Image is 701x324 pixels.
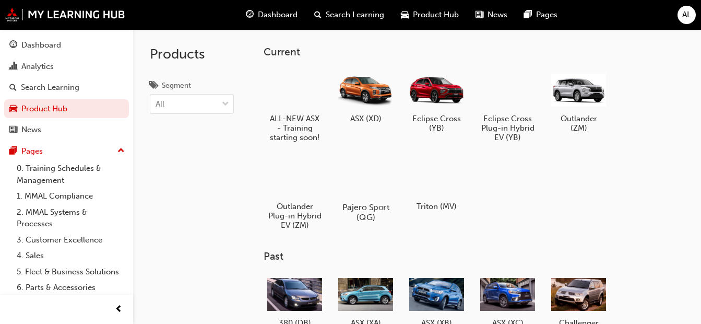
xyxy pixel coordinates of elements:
[264,250,684,262] h3: Past
[13,248,129,264] a: 4. Sales
[682,9,691,21] span: AL
[326,9,384,21] span: Search Learning
[9,62,17,72] span: chart-icon
[4,142,129,161] button: Pages
[13,280,129,296] a: 6. Parts & Accessories
[335,154,397,224] a: Pajero Sport (QG)
[264,66,326,146] a: ALL-NEW ASX - Training starting soon!
[13,188,129,204] a: 1. MMAL Compliance
[409,202,464,211] h5: Triton (MV)
[477,66,539,146] a: Eclipse Cross Plug-in Hybrid EV (YB)
[406,66,468,136] a: Eclipse Cross (YB)
[21,145,43,157] div: Pages
[21,39,61,51] div: Dashboard
[335,66,397,127] a: ASX (XD)
[337,202,395,222] h5: Pajero Sport (QG)
[264,154,326,234] a: Outlander Plug-in Hybrid EV (ZM)
[4,120,129,140] a: News
[4,57,129,76] a: Analytics
[516,4,566,26] a: pages-iconPages
[413,9,459,21] span: Product Hub
[267,202,322,230] h5: Outlander Plug-in Hybrid EV (ZM)
[156,98,164,110] div: All
[401,8,409,21] span: car-icon
[4,78,129,97] a: Search Learning
[162,80,191,91] div: Segment
[264,46,684,58] h3: Current
[258,9,298,21] span: Dashboard
[678,6,696,24] button: AL
[13,264,129,280] a: 5. Fleet & Business Solutions
[21,124,41,136] div: News
[548,66,610,136] a: Outlander (ZM)
[237,4,306,26] a: guage-iconDashboard
[9,125,17,135] span: news-icon
[9,83,17,92] span: search-icon
[314,8,322,21] span: search-icon
[480,114,535,142] h5: Eclipse Cross Plug-in Hybrid EV (YB)
[306,4,393,26] a: search-iconSearch Learning
[13,160,129,188] a: 0. Training Schedules & Management
[467,4,516,26] a: news-iconNews
[21,61,54,73] div: Analytics
[267,114,322,142] h5: ALL-NEW ASX - Training starting soon!
[150,82,158,91] span: tags-icon
[150,46,234,63] h2: Products
[246,8,254,21] span: guage-icon
[476,8,483,21] span: news-icon
[9,41,17,50] span: guage-icon
[338,114,393,123] h5: ASX (XD)
[117,144,125,158] span: up-icon
[393,4,467,26] a: car-iconProduct Hub
[536,9,557,21] span: Pages
[9,105,17,114] span: car-icon
[222,98,229,111] span: down-icon
[4,33,129,142] button: DashboardAnalyticsSearch LearningProduct HubNews
[5,8,125,21] img: mmal
[406,154,468,215] a: Triton (MV)
[4,36,129,55] a: Dashboard
[13,204,129,232] a: 2. MMAL Systems & Processes
[13,232,129,248] a: 3. Customer Excellence
[9,147,17,156] span: pages-icon
[115,303,123,316] span: prev-icon
[524,8,532,21] span: pages-icon
[551,114,606,133] h5: Outlander (ZM)
[409,114,464,133] h5: Eclipse Cross (YB)
[488,9,507,21] span: News
[21,82,79,94] div: Search Learning
[4,99,129,119] a: Product Hub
